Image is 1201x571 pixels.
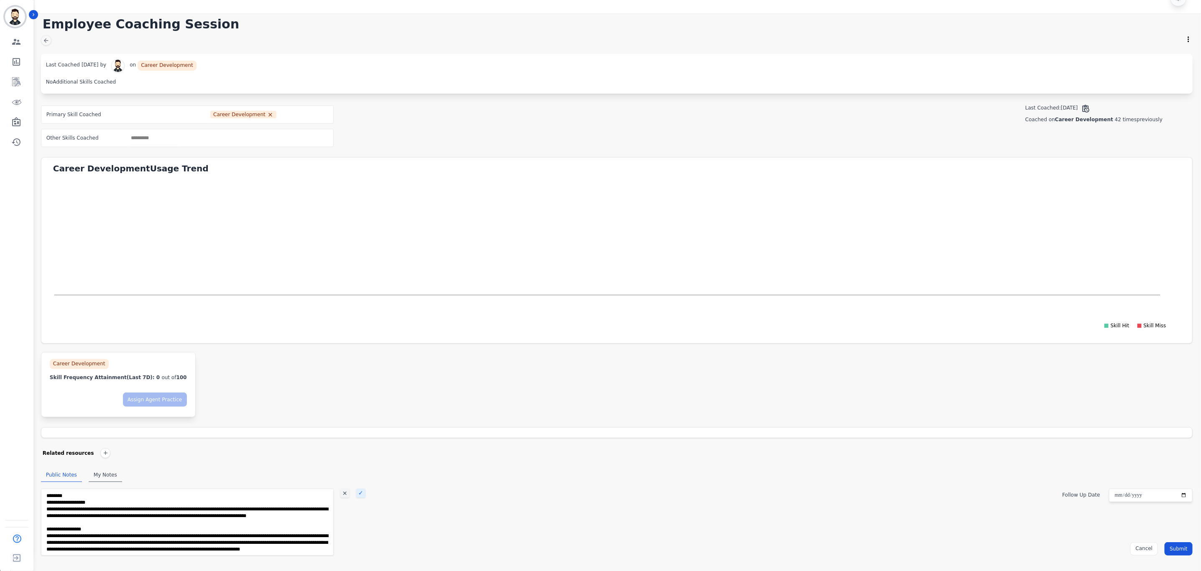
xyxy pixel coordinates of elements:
img: avatar [111,59,125,72]
div: Coached on 42 times previously [1025,116,1193,123]
div: ✕ [340,489,350,498]
button: Submit [1165,542,1193,556]
h1: Employee Coaching Session [43,17,239,32]
label: Follow Up Date [1063,492,1100,498]
span: (Last 7D): [127,375,155,380]
button: Assign Agent Practice [123,393,187,407]
div: Primary Skill Coached [46,106,101,123]
div: Career Development [50,359,109,369]
div: Last Coached: [DATE] [1025,105,1078,113]
ul: selected options [210,110,328,120]
div: No Additional Skills Coached [46,76,116,89]
span: Career Development [1055,117,1113,122]
div: My Notes [89,468,122,482]
span: [DATE] [82,59,99,72]
div: Last Coached by on [46,59,1188,72]
div: Career Development Usage Trend [53,163,1192,174]
button: Remove Career Development [267,112,273,118]
text: Skill Miss [1144,323,1166,329]
div: Public Notes [41,468,82,482]
span: out of [161,375,176,380]
button: Cancel [1130,542,1158,556]
div: + [100,448,110,458]
div: ✓ [356,489,365,498]
div: Other Skills Coached [46,129,99,147]
div: Skill Frequency Attainment 0 100 [50,374,187,381]
img: Bordered avatar [5,7,25,27]
text: Skill Hit [1111,323,1129,329]
ul: selected options [128,134,179,142]
div: Related resources [43,448,94,458]
div: Career Development [138,61,197,71]
li: Career Development [210,111,276,118]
